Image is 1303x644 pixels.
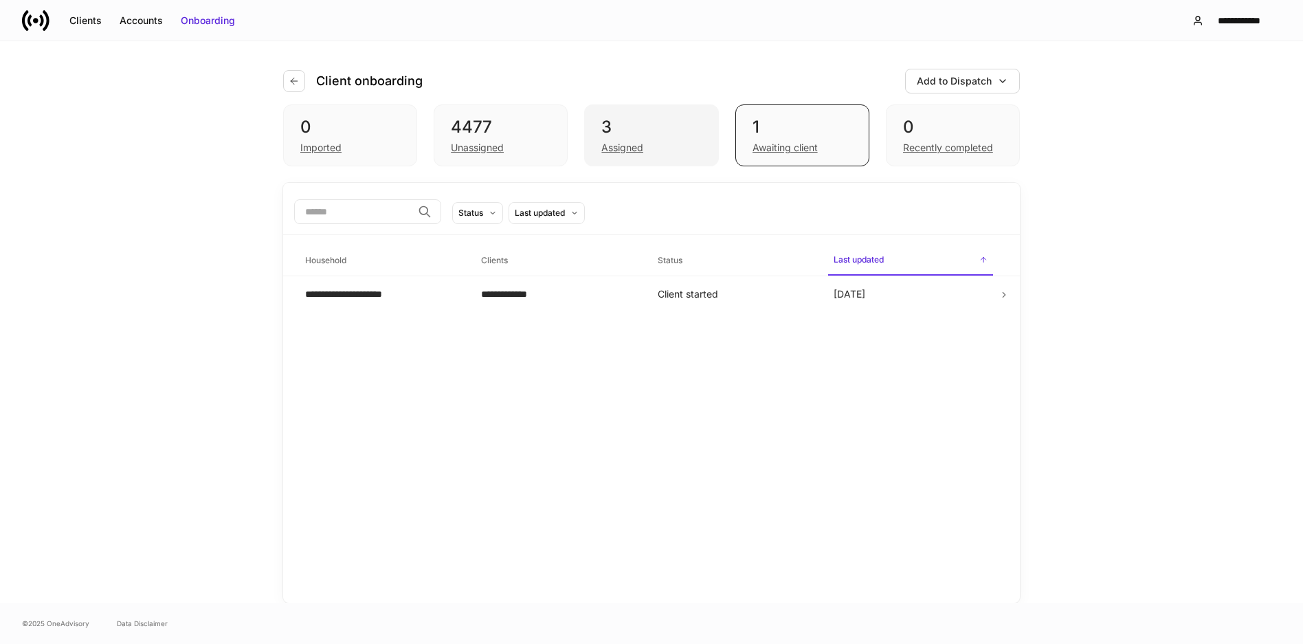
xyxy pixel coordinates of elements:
span: Clients [476,247,641,275]
div: 1 [753,116,852,138]
div: Accounts [120,14,163,27]
div: Add to Dispatch [917,74,992,88]
h6: Status [658,254,682,267]
button: Clients [60,10,111,32]
span: © 2025 OneAdvisory [22,618,89,629]
div: 4477 [451,116,550,138]
div: 4477Unassigned [434,104,568,166]
h6: Clients [481,254,508,267]
button: Accounts [111,10,172,32]
div: 0 [300,116,400,138]
span: Status [652,247,817,275]
button: Status [452,202,503,224]
button: Last updated [509,202,585,224]
td: Client started [647,276,823,313]
div: Status [458,206,483,219]
div: 0 [903,116,1003,138]
div: 3Assigned [584,104,718,166]
h6: Last updated [834,253,884,266]
span: Last updated [828,246,993,276]
h6: Household [305,254,346,267]
td: [DATE] [823,276,999,313]
div: 0Imported [283,104,417,166]
span: Household [300,247,465,275]
h4: Client onboarding [316,73,423,89]
button: Onboarding [172,10,244,32]
div: 3 [601,116,701,138]
button: Add to Dispatch [905,69,1020,93]
div: Last updated [515,206,565,219]
div: Imported [300,141,342,155]
div: Recently completed [903,141,993,155]
div: 1Awaiting client [735,104,869,166]
div: Clients [69,14,102,27]
a: Data Disclaimer [117,618,168,629]
div: Awaiting client [753,141,818,155]
div: 0Recently completed [886,104,1020,166]
div: Onboarding [181,14,235,27]
div: Assigned [601,141,643,155]
div: Unassigned [451,141,504,155]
